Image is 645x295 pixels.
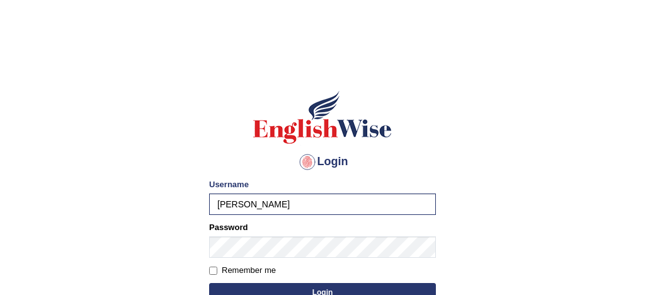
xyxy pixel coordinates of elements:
[209,178,249,190] label: Username
[251,89,394,146] img: Logo of English Wise sign in for intelligent practice with AI
[209,152,436,172] h4: Login
[209,267,217,275] input: Remember me
[209,221,248,233] label: Password
[209,264,276,277] label: Remember me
